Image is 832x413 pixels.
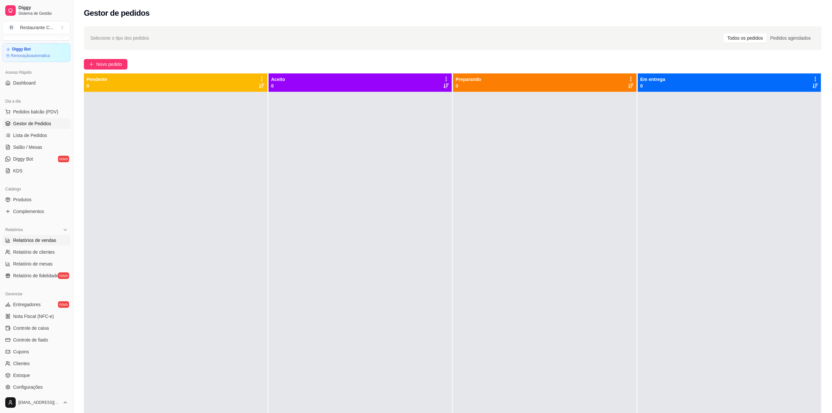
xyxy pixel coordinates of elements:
[3,311,70,322] a: Nota Fiscal (NFC-e)
[3,194,70,205] a: Produtos
[3,166,70,176] a: KDS
[13,249,55,255] span: Relatório de clientes
[3,395,70,410] button: [EMAIL_ADDRESS][DOMAIN_NAME]
[3,67,70,78] div: Acesso Rápido
[3,289,70,299] div: Gerenciar
[13,261,53,267] span: Relatório de mesas
[3,43,70,62] a: Diggy BotRenovaçãoautomática
[84,8,150,18] h2: Gestor de pedidos
[3,130,70,141] a: Lista de Pedidos
[13,80,36,86] span: Dashboard
[3,107,70,117] button: Pedidos balcão (PDV)
[11,53,50,58] article: Renovação automática
[3,247,70,257] a: Relatório de clientes
[13,384,43,390] span: Configurações
[3,323,70,333] a: Controle de caixa
[13,108,58,115] span: Pedidos balcão (PDV)
[3,270,70,281] a: Relatório de fidelidadenovo
[13,144,42,150] span: Salão / Mesas
[13,272,59,279] span: Relatório de fidelidade
[13,372,30,379] span: Estoque
[18,11,68,16] span: Sistema de Gestão
[13,156,33,162] span: Diggy Bot
[12,47,31,52] article: Diggy Bot
[86,83,107,89] p: 0
[3,21,70,34] button: Select a team
[13,120,51,127] span: Gestor de Pedidos
[3,96,70,107] div: Dia a dia
[3,206,70,217] a: Complementos
[640,83,665,89] p: 0
[13,360,30,367] span: Clientes
[13,237,56,244] span: Relatórios de vendas
[13,348,29,355] span: Cupons
[271,76,285,83] p: Aceito
[3,370,70,381] a: Estoque
[3,118,70,129] a: Gestor de Pedidos
[13,132,47,139] span: Lista de Pedidos
[8,24,15,31] span: R
[640,76,665,83] p: Em entrega
[13,167,23,174] span: KDS
[13,325,49,331] span: Controle de caixa
[84,59,127,69] button: Novo pedido
[3,184,70,194] div: Catálogo
[3,335,70,345] a: Controle de fiado
[18,5,68,11] span: Diggy
[89,62,94,67] span: plus
[3,382,70,392] a: Configurações
[5,227,23,232] span: Relatórios
[3,259,70,269] a: Relatório de mesas
[18,400,60,405] span: [EMAIL_ADDRESS][DOMAIN_NAME]
[20,24,53,31] div: Restaurante C ...
[456,76,481,83] p: Preparando
[271,83,285,89] p: 0
[13,208,44,215] span: Complementos
[724,33,766,43] div: Todos os pedidos
[13,313,54,320] span: Nota Fiscal (NFC-e)
[3,142,70,152] a: Salão / Mesas
[3,78,70,88] a: Dashboard
[3,235,70,246] a: Relatórios de vendas
[766,33,814,43] div: Pedidos agendados
[96,61,122,68] span: Novo pedido
[13,196,31,203] span: Produtos
[90,34,149,42] span: Selecione o tipo dos pedidos
[13,337,48,343] span: Controle de fiado
[3,299,70,310] a: Entregadoresnovo
[13,301,41,308] span: Entregadores
[456,83,481,89] p: 0
[86,76,107,83] p: Pendente
[3,154,70,164] a: Diggy Botnovo
[3,346,70,357] a: Cupons
[3,3,70,18] a: DiggySistema de Gestão
[3,358,70,369] a: Clientes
